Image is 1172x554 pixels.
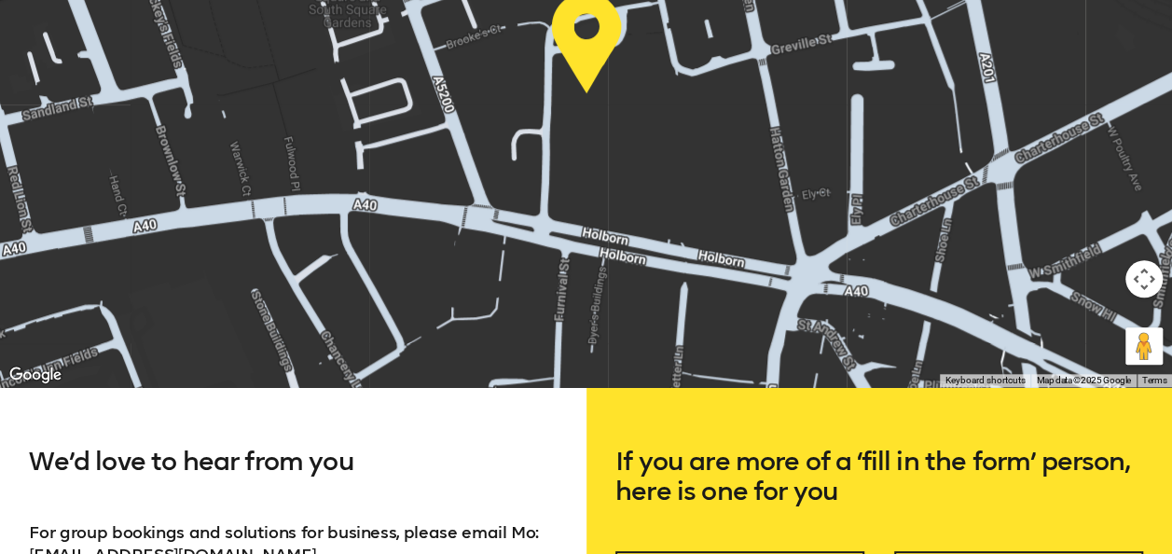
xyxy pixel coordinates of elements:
[615,447,1143,551] h5: If you are more of a ‘fill in the form’ person, here is one for you
[5,363,66,387] a: Open this area in Google Maps (opens a new window)
[944,374,1025,387] button: Keyboard shortcuts
[1142,375,1166,385] a: Terms (opens in new tab)
[29,447,557,521] h5: We’d love to hear from you
[1125,327,1163,365] button: Drag Pegman onto the map to open Street View
[1036,375,1130,385] span: Map data ©2025 Google
[5,363,66,387] img: Google
[1125,260,1163,298] button: Map camera controls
